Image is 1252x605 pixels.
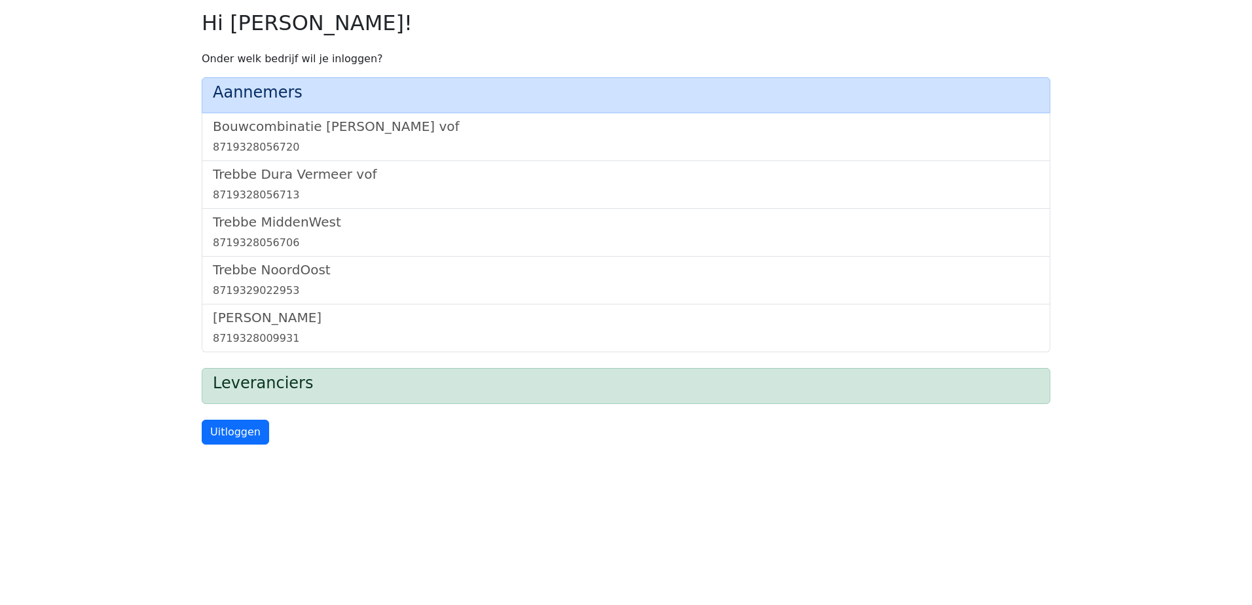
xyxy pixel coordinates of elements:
[202,10,1050,35] h2: Hi [PERSON_NAME]!
[213,166,1039,182] h5: Trebbe Dura Vermeer vof
[213,119,1039,134] h5: Bouwcombinatie [PERSON_NAME] vof
[213,310,1039,325] h5: [PERSON_NAME]
[213,374,1039,393] h4: Leveranciers
[213,83,1039,102] h4: Aannemers
[213,235,1039,251] div: 8719328056706
[213,214,1039,230] h5: Trebbe MiddenWest
[213,283,1039,299] div: 8719329022953
[213,139,1039,155] div: 8719328056720
[213,310,1039,346] a: [PERSON_NAME]8719328009931
[213,166,1039,203] a: Trebbe Dura Vermeer vof8719328056713
[213,262,1039,278] h5: Trebbe NoordOost
[213,331,1039,346] div: 8719328009931
[213,187,1039,203] div: 8719328056713
[213,262,1039,299] a: Trebbe NoordOost8719329022953
[202,51,1050,67] p: Onder welk bedrijf wil je inloggen?
[213,214,1039,251] a: Trebbe MiddenWest8719328056706
[213,119,1039,155] a: Bouwcombinatie [PERSON_NAME] vof8719328056720
[202,420,269,445] a: Uitloggen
